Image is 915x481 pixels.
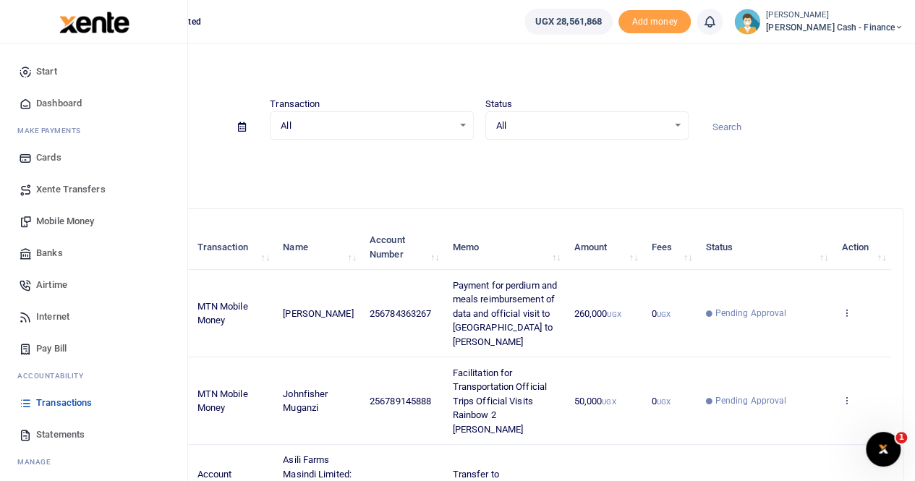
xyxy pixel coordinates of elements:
th: Fees: activate to sort column ascending [643,225,697,270]
span: countability [28,370,83,381]
span: 260,000 [574,308,621,319]
span: MTN Mobile Money [197,301,248,326]
span: Facilitation for Transportation Official Trips Official Visits Rainbow 2 [PERSON_NAME] [453,367,547,435]
small: [PERSON_NAME] [766,9,903,22]
span: Statements [36,427,85,442]
a: Start [12,56,176,88]
a: Cards [12,142,176,174]
a: Add money [618,15,691,26]
span: 256789145888 [370,396,431,406]
span: 1 [895,432,907,443]
span: Mobile Money [36,214,94,229]
th: Account Number: activate to sort column ascending [362,225,445,270]
span: All [281,119,452,133]
a: Xente Transfers [12,174,176,205]
span: [PERSON_NAME] [283,308,353,319]
a: logo-small logo-large logo-large [58,16,129,27]
span: 256784363267 [370,308,431,319]
a: Dashboard [12,88,176,119]
span: Banks [36,246,63,260]
li: Ac [12,365,176,387]
span: Payment for perdium and meals reimbursement of data and official visit to [GEOGRAPHIC_DATA] to [P... [453,280,557,347]
span: Johnfisher Muganzi [283,388,328,414]
a: Airtime [12,269,176,301]
a: Mobile Money [12,205,176,237]
li: M [12,451,176,473]
a: Pay Bill [12,333,176,365]
span: 0 [651,308,670,319]
small: UGX [657,310,671,318]
span: Airtime [36,278,67,292]
h4: Transactions [55,62,903,78]
a: profile-user [PERSON_NAME] [PERSON_NAME] Cash - Finance [734,9,903,35]
label: Status [485,97,513,111]
span: Cards [36,150,61,165]
p: Download [55,157,903,172]
li: Toup your wallet [618,10,691,34]
img: profile-user [734,9,760,35]
th: Action: activate to sort column ascending [833,225,891,270]
span: Start [36,64,57,79]
a: Banks [12,237,176,269]
span: Add money [618,10,691,34]
span: [PERSON_NAME] Cash - Finance [766,21,903,34]
iframe: Intercom live chat [866,432,901,467]
span: Pay Bill [36,341,67,356]
img: logo-large [59,12,129,33]
span: anage [25,456,51,467]
span: 50,000 [574,396,616,406]
a: UGX 28,561,868 [524,9,613,35]
a: Transactions [12,387,176,419]
span: Pending Approval [715,307,786,320]
th: Amount: activate to sort column ascending [566,225,643,270]
span: 0 [651,396,670,406]
small: UGX [602,398,616,406]
small: UGX [657,398,671,406]
span: ake Payments [25,125,81,136]
span: UGX 28,561,868 [535,14,602,29]
li: Wallet ballance [519,9,618,35]
span: Xente Transfers [36,182,106,197]
label: Transaction [270,97,320,111]
span: Pending Approval [715,394,786,407]
th: Transaction: activate to sort column ascending [189,225,275,270]
th: Status: activate to sort column ascending [697,225,833,270]
a: Statements [12,419,176,451]
input: Search [700,115,903,140]
span: Internet [36,310,69,324]
span: MTN Mobile Money [197,388,248,414]
a: Internet [12,301,176,333]
span: All [496,119,668,133]
th: Memo: activate to sort column ascending [444,225,566,270]
small: UGX [607,310,621,318]
span: Transactions [36,396,92,410]
li: M [12,119,176,142]
th: Name: activate to sort column ascending [275,225,362,270]
span: Dashboard [36,96,82,111]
